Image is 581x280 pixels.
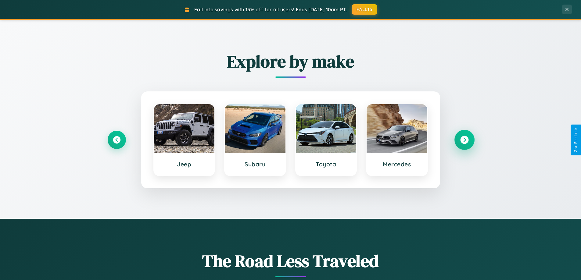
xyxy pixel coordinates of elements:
[352,4,377,15] button: FALL15
[373,161,421,168] h3: Mercedes
[108,50,474,73] h2: Explore by make
[574,128,578,152] div: Give Feedback
[160,161,209,168] h3: Jeep
[108,249,474,273] h1: The Road Less Traveled
[302,161,350,168] h3: Toyota
[194,6,347,12] span: Fall into savings with 15% off for all users! Ends [DATE] 10am PT.
[231,161,279,168] h3: Subaru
